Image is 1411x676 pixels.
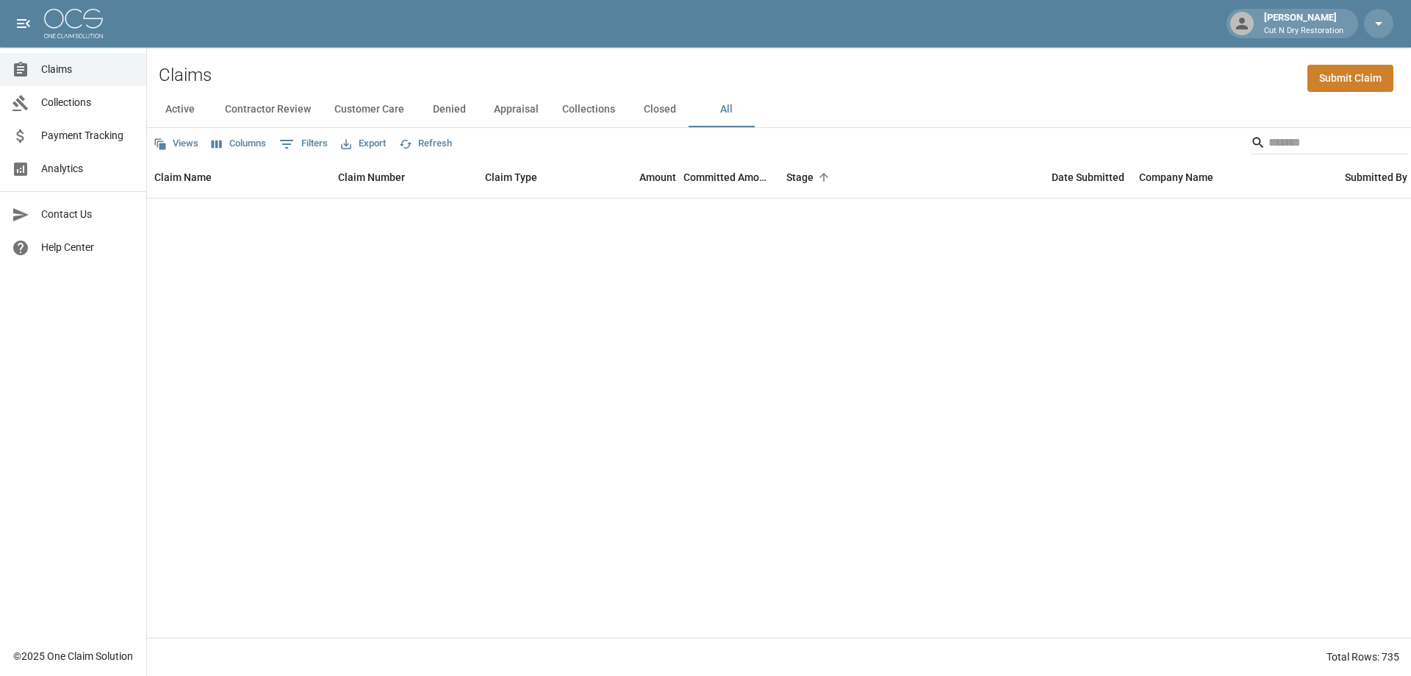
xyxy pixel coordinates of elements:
[44,9,103,38] img: ocs-logo-white-transparent.png
[154,157,212,198] div: Claim Name
[478,157,588,198] div: Claim Type
[485,157,537,198] div: Claim Type
[416,92,482,127] button: Denied
[208,132,270,155] button: Select columns
[999,157,1132,198] div: Date Submitted
[9,9,38,38] button: open drawer
[323,92,416,127] button: Customer Care
[1251,131,1408,157] div: Search
[1132,157,1338,198] div: Company Name
[1264,25,1343,38] p: Cut N Dry Restoration
[276,132,331,156] button: Show filters
[639,157,676,198] div: Amount
[683,157,779,198] div: Committed Amount
[338,157,405,198] div: Claim Number
[482,92,550,127] button: Appraisal
[1345,157,1407,198] div: Submitted By
[41,240,134,255] span: Help Center
[213,92,323,127] button: Contractor Review
[150,132,202,155] button: Views
[1258,10,1349,37] div: [PERSON_NAME]
[147,92,213,127] button: Active
[588,157,683,198] div: Amount
[1326,650,1399,664] div: Total Rows: 735
[41,128,134,143] span: Payment Tracking
[159,65,212,86] h2: Claims
[627,92,693,127] button: Closed
[13,649,133,663] div: © 2025 One Claim Solution
[41,62,134,77] span: Claims
[147,157,331,198] div: Claim Name
[683,157,772,198] div: Committed Amount
[41,207,134,222] span: Contact Us
[1307,65,1393,92] a: Submit Claim
[395,132,456,155] button: Refresh
[337,132,389,155] button: Export
[779,157,999,198] div: Stage
[41,95,134,110] span: Collections
[1052,157,1124,198] div: Date Submitted
[147,92,1411,127] div: dynamic tabs
[1139,157,1213,198] div: Company Name
[786,157,814,198] div: Stage
[331,157,478,198] div: Claim Number
[41,161,134,177] span: Analytics
[550,92,627,127] button: Collections
[814,167,834,188] button: Sort
[693,92,759,127] button: All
